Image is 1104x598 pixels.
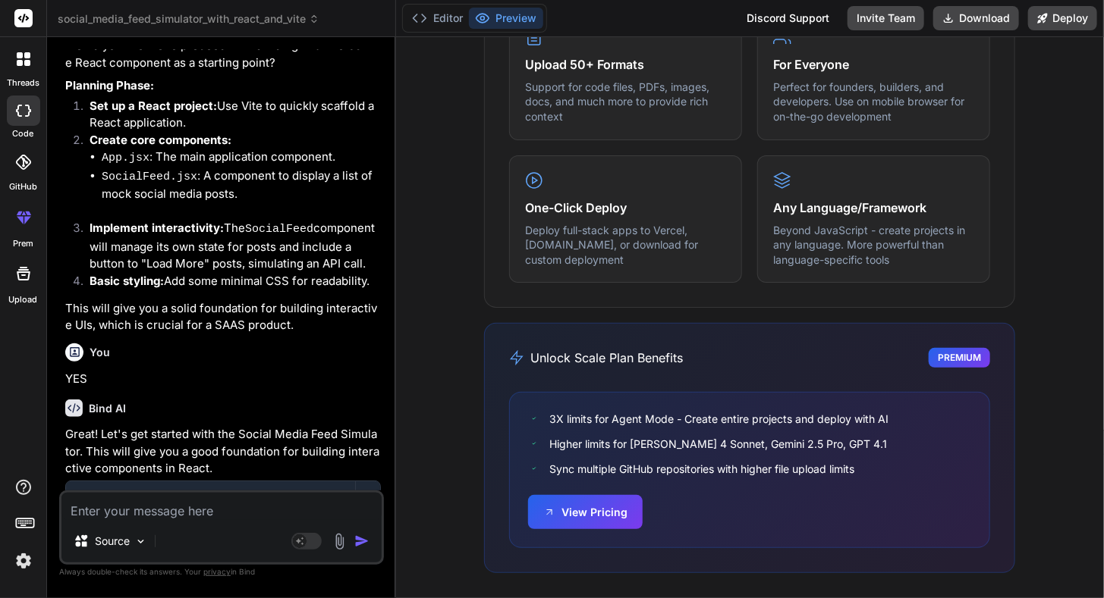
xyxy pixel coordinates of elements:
[90,133,231,147] strong: Create core components:
[773,199,974,217] h4: Any Language/Framework
[66,481,355,531] button: Social Media Feed Simulator with React and ViteClick to open Workbench
[13,127,34,140] label: code
[929,348,990,368] div: Premium
[65,300,381,334] p: This will give you a solid foundation for building interactive UIs, which is crucial for a SAAS p...
[469,8,543,29] button: Preview
[58,11,319,27] span: social_media_feed_simulator_with_react_and_vite
[59,565,384,579] p: Always double-check its answers. Your in Bind
[354,534,370,549] img: icon
[525,199,726,217] h4: One-Click Deploy
[1028,6,1097,30] button: Deploy
[90,274,164,288] strong: Basic styling:
[525,223,726,268] p: Deploy full-stack apps to Vercel, [DOMAIN_NAME], or download for custom deployment
[509,349,683,367] h3: Unlock Scale Plan Benefits
[102,168,381,203] li: : A component to display a list of mock social media posts.
[331,533,348,550] img: attachment
[65,78,154,92] strong: Planning Phase:
[13,237,33,250] label: prem
[549,411,889,427] span: 3X limits for Agent Mode - Create entire projects and deploy with AI
[102,149,381,168] li: : The main application component.
[406,8,469,29] button: Editor
[203,567,231,576] span: privacy
[738,6,838,30] div: Discord Support
[773,223,974,268] p: Beyond JavaScript - create projects in any language. More powerful than language-specific tools
[134,535,147,548] img: Pick Models
[549,461,854,477] span: Sync multiple GitHub repositories with higher file upload limits
[77,220,381,273] li: The component will manage its own state for posts and include a button to "Load More" posts, simu...
[9,180,37,193] label: GitHub
[773,55,974,74] h4: For Everyone
[65,371,381,388] p: YES
[933,6,1019,30] button: Download
[7,77,39,89] label: threads
[77,98,381,132] li: Use Vite to quickly scaffold a React application.
[848,6,924,30] button: Invite Team
[525,80,726,124] p: Support for code files, PDFs, images, docs, and much more to provide rich context
[95,534,130,549] p: Source
[773,80,974,124] p: Perfect for founders, builders, and developers. Use on mobile browser for on-the-go development
[90,221,224,235] strong: Implement interactivity:
[102,171,197,183] code: SocialFeed.jsx
[65,426,381,477] p: Great! Let's get started with the Social Media Feed Simulator. This will give you a good foundati...
[525,55,726,74] h4: Upload 50+ Formats
[102,152,149,164] code: App.jsx
[11,548,36,574] img: settings
[77,273,381,294] li: Add some minimal CSS for readability.
[9,293,38,306] label: Upload
[90,345,110,360] h6: You
[65,37,381,71] p: Would you like me to proceed with building this interactive React component as a starting point?
[89,401,126,416] h6: Bind AI
[549,436,887,452] span: Higher limits for [PERSON_NAME] 4 Sonnet, Gemini 2.5 Pro, GPT 4.1
[245,223,313,236] code: SocialFeed
[528,495,643,529] button: View Pricing
[90,99,217,113] strong: Set up a React project:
